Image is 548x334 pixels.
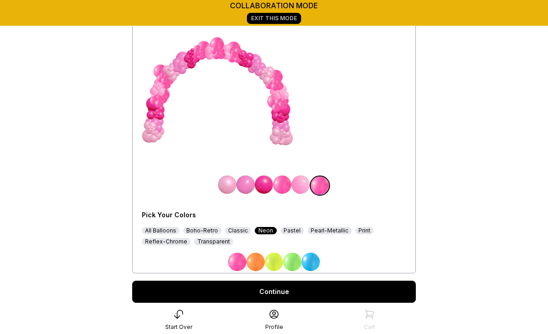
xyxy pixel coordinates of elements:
div: Reflex-Chrome [142,238,190,245]
div: All Balloons [142,227,179,234]
div: Classic [225,227,251,234]
div: Pick Your Colors [142,210,301,220]
div: Neon [255,227,277,234]
a: Continue [132,281,416,303]
div: Pastel [280,227,304,234]
div: Profile [265,323,283,331]
div: Transparent [194,238,233,245]
div: Pearl-Metallic [308,227,352,234]
div: Start Over [165,323,192,331]
div: Cart [364,323,375,331]
a: Exit This Mode [247,13,301,24]
div: Boho-Retro [183,227,221,234]
div: Print [355,227,374,234]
